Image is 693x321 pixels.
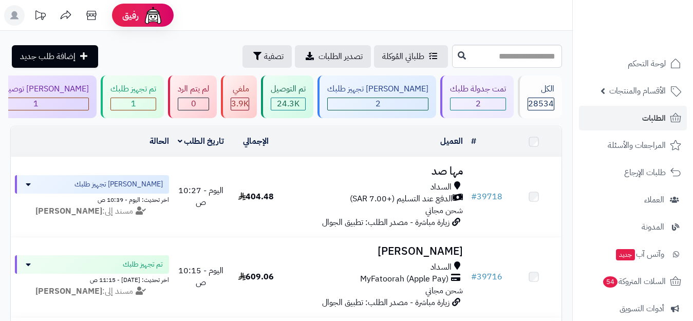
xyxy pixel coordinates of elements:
div: 1 [111,98,156,110]
span: اليوم - 10:27 ص [178,184,223,209]
div: اخر تحديث: اليوم - 10:39 ص [15,194,169,204]
a: #39718 [471,191,502,203]
div: [PERSON_NAME] تجهيز طلبك [327,83,428,95]
span: السلات المتروكة [602,274,666,289]
span: 1 [131,98,136,110]
span: MyFatoorah (Apple Pay) [360,273,448,285]
a: المراجعات والأسئلة [579,133,687,158]
strong: [PERSON_NAME] [35,285,102,297]
a: تصدير الطلبات [295,45,371,68]
a: تم التوصيل 24.3K [259,75,315,118]
span: طلبات الإرجاع [624,165,666,180]
span: 54 [603,276,617,288]
span: جديد [616,249,635,260]
div: 2 [328,98,428,110]
a: # [471,135,476,147]
span: # [471,191,477,203]
div: 2 [451,98,505,110]
span: وآتس آب [615,247,664,261]
span: طلباتي المُوكلة [382,50,424,63]
div: 24271 [271,98,305,110]
a: [PERSON_NAME] تجهيز طلبك 2 [315,75,438,118]
a: #39716 [471,271,502,283]
div: تم تجهيز طلبك [110,83,156,95]
span: 24.3K [277,98,299,110]
div: مسند إلى: [7,205,177,217]
a: أدوات التسويق [579,296,687,321]
span: رفيق [122,9,139,22]
span: الطلبات [642,111,666,125]
a: الحالة [149,135,169,147]
button: تصفية [242,45,292,68]
div: تم التوصيل [271,83,306,95]
div: اخر تحديث: [DATE] - 11:15 ص [15,274,169,285]
span: 609.06 [238,271,274,283]
span: المراجعات والأسئلة [608,138,666,153]
span: 0 [191,98,196,110]
img: logo-2.png [623,26,683,48]
span: شحن مجاني [425,285,463,297]
span: # [471,271,477,283]
div: لم يتم الرد [178,83,209,95]
span: الأقسام والمنتجات [609,84,666,98]
a: العملاء [579,187,687,212]
div: تمت جدولة طلبك [450,83,506,95]
img: ai-face.png [143,5,163,26]
a: العميل [440,135,463,147]
span: لوحة التحكم [628,56,666,71]
a: الإجمالي [243,135,269,147]
span: اليوم - 10:15 ص [178,265,223,289]
span: تم تجهيز طلبك [123,259,163,270]
span: العملاء [644,193,664,207]
span: [PERSON_NAME] تجهيز طلبك [74,179,163,190]
h3: مها صد [288,165,463,177]
div: ملغي [231,83,249,95]
span: 3.9K [231,98,249,110]
div: 0 [178,98,209,110]
div: الكل [528,83,554,95]
a: وآتس آبجديد [579,242,687,267]
span: إضافة طلب جديد [20,50,76,63]
span: زيارة مباشرة - مصدر الطلب: تطبيق الجوال [322,296,449,309]
a: طلبات الإرجاع [579,160,687,185]
strong: [PERSON_NAME] [35,205,102,217]
a: لوحة التحكم [579,51,687,76]
a: تحديثات المنصة [27,5,53,28]
span: 28534 [528,98,554,110]
h3: [PERSON_NAME] [288,246,463,257]
span: 2 [476,98,481,110]
span: 1 [33,98,39,110]
a: الطلبات [579,106,687,130]
span: السداد [430,181,452,193]
span: السداد [430,261,452,273]
a: ملغي 3.9K [219,75,259,118]
span: شحن مجاني [425,204,463,217]
span: أدوات التسويق [620,301,664,316]
a: السلات المتروكة54 [579,269,687,294]
span: المدونة [642,220,664,234]
span: تصدير الطلبات [319,50,363,63]
a: طلباتي المُوكلة [374,45,448,68]
a: الكل28534 [516,75,564,118]
span: زيارة مباشرة - مصدر الطلب: تطبيق الجوال [322,216,449,229]
div: مسند إلى: [7,286,177,297]
a: لم يتم الرد 0 [166,75,219,118]
a: تمت جدولة طلبك 2 [438,75,516,118]
a: تاريخ الطلب [178,135,224,147]
a: إضافة طلب جديد [12,45,98,68]
span: 404.48 [238,191,274,203]
a: تم تجهيز طلبك 1 [99,75,166,118]
a: المدونة [579,215,687,239]
span: الدفع عند التسليم (+7.00 SAR) [350,193,453,205]
div: 3880 [231,98,249,110]
span: 2 [376,98,381,110]
span: تصفية [264,50,284,63]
